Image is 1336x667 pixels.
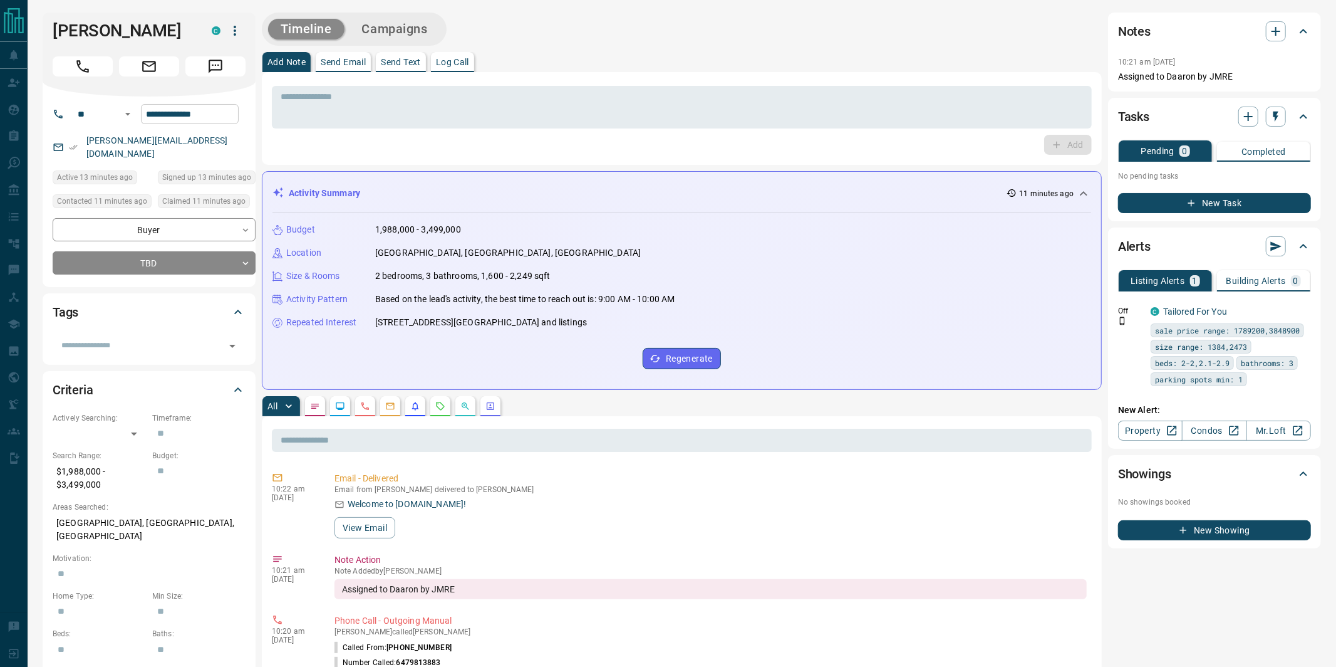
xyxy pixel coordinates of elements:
[267,58,306,66] p: Add Note
[1118,167,1311,186] p: No pending tasks
[1155,357,1230,369] span: beds: 2-2,2.1-2.9
[272,627,316,636] p: 10:20 am
[268,19,344,39] button: Timeline
[267,402,277,411] p: All
[1293,276,1298,285] p: 0
[212,26,220,35] div: condos.ca
[53,513,246,547] p: [GEOGRAPHIC_DATA], [GEOGRAPHIC_DATA], [GEOGRAPHIC_DATA]
[53,628,146,639] p: Beds:
[1241,357,1293,369] span: bathrooms: 3
[1131,276,1185,285] p: Listing Alerts
[1118,16,1311,46] div: Notes
[348,498,466,511] p: Welcome to [DOMAIN_NAME]!
[334,567,1087,575] p: Note Added by [PERSON_NAME]
[152,412,246,424] p: Timeframe:
[286,223,315,236] p: Budget
[53,450,146,461] p: Search Range:
[410,401,420,411] svg: Listing Alerts
[1118,464,1171,484] h2: Showings
[1118,305,1143,317] p: Off
[485,401,495,411] svg: Agent Actions
[334,485,1087,494] p: Email from [PERSON_NAME] delivered to [PERSON_NAME]
[460,401,470,411] svg: Opportunities
[334,614,1087,628] p: Phone Call - Outgoing Manual
[375,246,641,260] p: [GEOGRAPHIC_DATA], [GEOGRAPHIC_DATA], [GEOGRAPHIC_DATA]
[1155,324,1300,337] span: sale price range: 1789200,3848900
[224,337,241,355] button: Open
[57,195,147,207] span: Contacted 11 minutes ago
[272,566,316,575] p: 10:21 am
[1118,459,1311,489] div: Showings
[334,642,452,653] p: Called From:
[436,58,469,66] p: Log Call
[334,472,1087,485] p: Email - Delivered
[53,251,256,275] div: TBD
[375,223,461,236] p: 1,988,000 - 3,499,000
[1118,231,1311,261] div: Alerts
[1118,421,1183,441] a: Property
[120,107,135,122] button: Open
[119,56,179,76] span: Email
[1118,496,1311,508] p: No showings booked
[53,56,113,76] span: Call
[162,171,251,184] span: Signed up 13 minutes ago
[375,293,675,306] p: Based on the lead's activity, the best time to reach out is: 9:00 AM - 10:00 AM
[286,246,321,260] p: Location
[286,270,340,283] p: Size & Rooms
[386,643,452,652] span: [PHONE_NUMBER]
[375,270,551,283] p: 2 bedrooms, 3 bathrooms, 1,600 - 2,249 sqft
[335,401,345,411] svg: Lead Browsing Activity
[1118,520,1311,540] button: New Showing
[152,450,246,461] p: Budget:
[1155,373,1243,386] span: parking spots min: 1
[1118,107,1149,127] h2: Tasks
[1141,147,1174,155] p: Pending
[158,171,256,188] div: Wed Aug 13 2025
[1182,421,1246,441] a: Condos
[53,502,246,513] p: Areas Searched:
[1118,404,1311,417] p: New Alert:
[1118,58,1176,66] p: 10:21 am [DATE]
[53,591,146,602] p: Home Type:
[53,171,152,188] div: Wed Aug 13 2025
[152,591,246,602] p: Min Size:
[1155,340,1247,353] span: size range: 1384,2473
[272,182,1091,205] div: Activity Summary11 minutes ago
[289,187,360,200] p: Activity Summary
[1118,193,1311,213] button: New Task
[1193,276,1198,285] p: 1
[1246,421,1311,441] a: Mr.Loft
[1118,70,1311,83] p: Assigned to Daaron by JMRE
[1118,317,1127,325] svg: Push Notification Only
[334,628,1087,636] p: [PERSON_NAME] called [PERSON_NAME]
[162,195,246,207] span: Claimed 11 minutes ago
[385,401,395,411] svg: Emails
[1182,147,1187,155] p: 0
[1226,276,1286,285] p: Building Alerts
[53,375,246,405] div: Criteria
[375,316,587,329] p: [STREET_ADDRESS][GEOGRAPHIC_DATA] and listings
[1151,307,1159,316] div: condos.ca
[1019,188,1074,199] p: 11 minutes ago
[286,293,348,306] p: Activity Pattern
[350,19,440,39] button: Campaigns
[360,401,370,411] svg: Calls
[321,58,366,66] p: Send Email
[1118,236,1151,256] h2: Alerts
[86,135,228,159] a: [PERSON_NAME][EMAIL_ADDRESS][DOMAIN_NAME]
[53,412,146,424] p: Actively Searching:
[286,316,356,329] p: Repeated Interest
[396,658,441,667] span: 6479813883
[53,380,93,400] h2: Criteria
[1163,307,1227,317] a: Tailored For You
[310,401,320,411] svg: Notes
[69,143,78,152] svg: Email Verified
[185,56,246,76] span: Message
[1241,147,1286,156] p: Completed
[272,485,316,493] p: 10:22 am
[1118,21,1151,41] h2: Notes
[57,171,133,184] span: Active 13 minutes ago
[643,348,721,369] button: Regenerate
[53,302,78,322] h2: Tags
[381,58,421,66] p: Send Text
